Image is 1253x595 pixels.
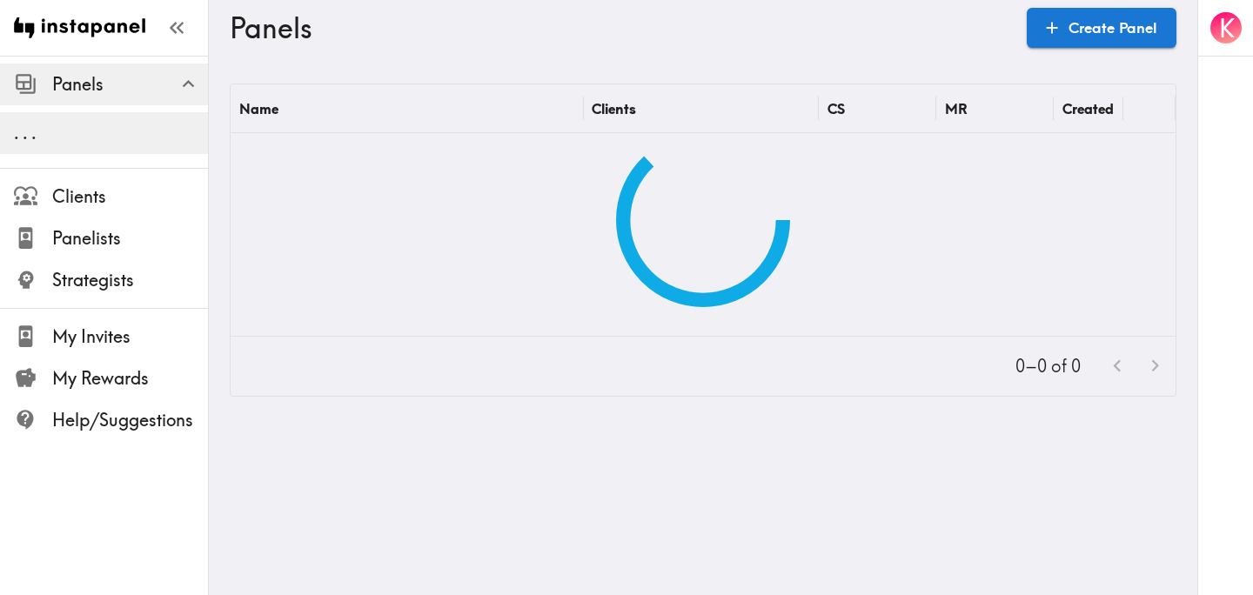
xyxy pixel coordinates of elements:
span: K [1219,13,1235,43]
div: CS [828,100,845,117]
span: My Invites [52,324,208,349]
span: Clients [52,184,208,209]
div: Created [1062,100,1114,117]
a: Create Panel [1027,8,1176,48]
span: Strategists [52,268,208,292]
span: My Rewards [52,366,208,391]
span: . [14,122,19,144]
span: Panels [52,72,208,97]
div: Clients [592,100,636,117]
div: Name [239,100,278,117]
div: MR [945,100,968,117]
span: . [31,122,37,144]
p: 0–0 of 0 [1015,354,1081,378]
button: K [1209,10,1243,45]
span: Help/Suggestions [52,408,208,432]
span: . [23,122,28,144]
span: Panelists [52,226,208,251]
h3: Panels [230,11,1013,44]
